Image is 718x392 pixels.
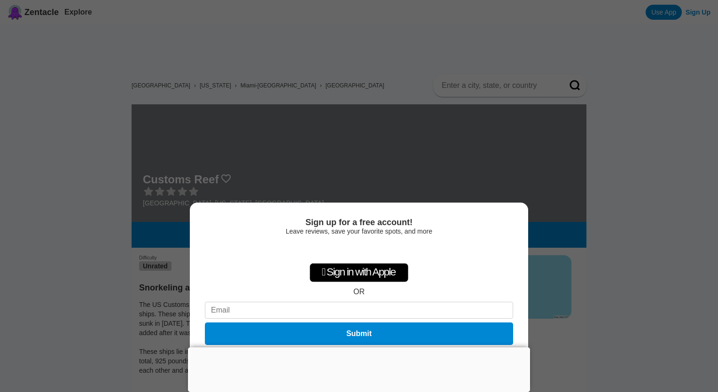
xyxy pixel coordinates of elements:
[205,227,513,235] div: Leave reviews, save your favorite spots, and more
[310,263,408,282] div: Sign in with Apple
[188,347,530,390] iframe: Advertisement
[205,218,513,227] div: Sign up for a free account!
[353,288,365,296] div: OR
[312,240,407,260] iframe: Sign in with Google Button
[205,322,513,345] button: Submit
[205,302,513,319] input: Email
